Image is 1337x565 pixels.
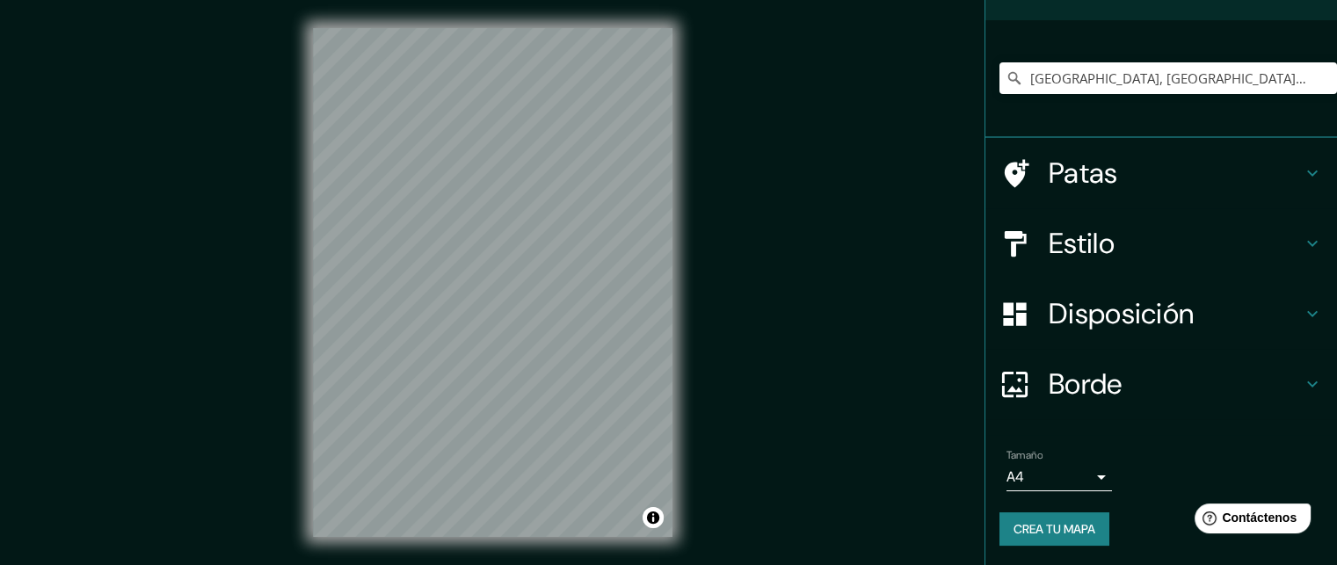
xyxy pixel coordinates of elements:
iframe: Lanzador de widgets de ayuda [1181,496,1318,546]
button: Crea tu mapa [999,512,1109,546]
div: Borde [985,349,1337,419]
font: A4 [1006,467,1024,486]
input: Elige tu ciudad o zona [999,62,1337,94]
div: Estilo [985,208,1337,279]
font: Crea tu mapa [1014,521,1095,537]
font: Tamaño [1006,448,1043,462]
div: Disposición [985,279,1337,349]
div: A4 [1006,463,1112,491]
font: Borde [1049,366,1123,402]
button: Activar o desactivar atribución [643,507,664,528]
font: Estilo [1049,225,1115,262]
div: Patas [985,138,1337,208]
font: Disposición [1049,295,1194,332]
canvas: Mapa [313,28,672,537]
font: Patas [1049,155,1118,192]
